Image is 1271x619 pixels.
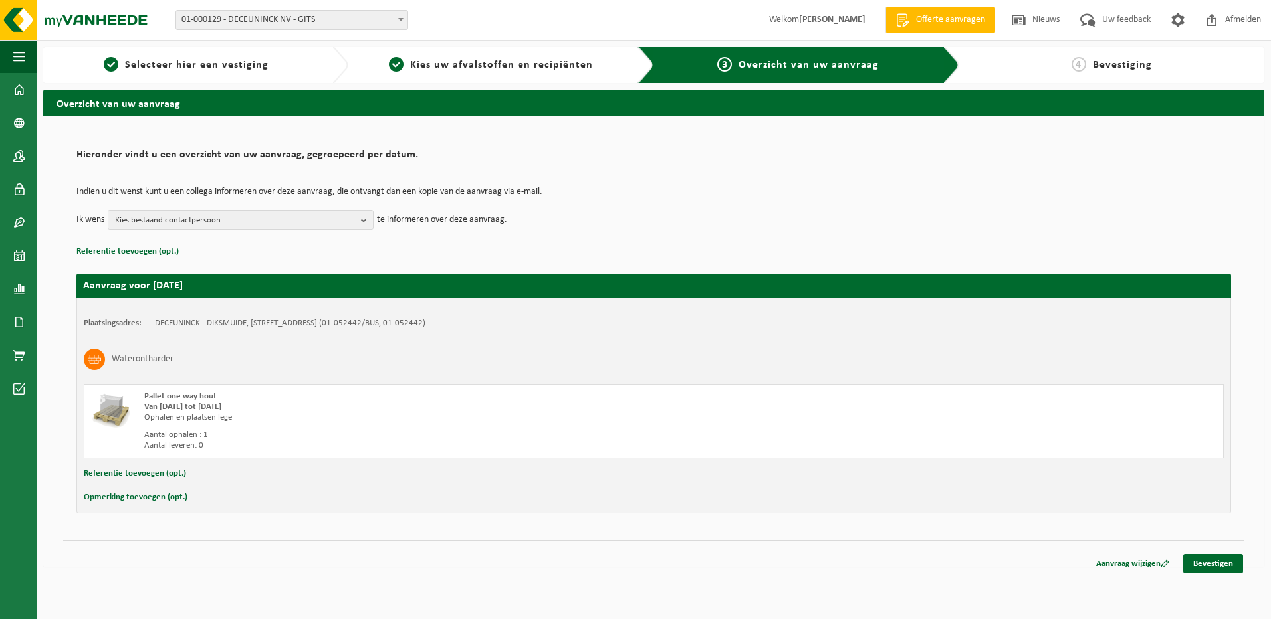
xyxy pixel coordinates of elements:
span: 4 [1072,57,1086,72]
strong: [PERSON_NAME] [799,15,866,25]
span: Kies uw afvalstoffen en recipiënten [410,60,593,70]
span: Offerte aanvragen [913,13,988,27]
h2: Overzicht van uw aanvraag [43,90,1264,116]
a: 2Kies uw afvalstoffen en recipiënten [355,57,627,73]
span: Bevestiging [1093,60,1152,70]
span: Pallet one way hout [144,392,217,400]
button: Kies bestaand contactpersoon [108,210,374,230]
span: 01-000129 - DECEUNINCK NV - GITS [175,10,408,30]
p: Indien u dit wenst kunt u een collega informeren over deze aanvraag, die ontvangt dan een kopie v... [76,187,1231,197]
td: DECEUNINCK - DIKSMUIDE, [STREET_ADDRESS] (01-052442/BUS, 01-052442) [155,318,425,329]
h3: Waterontharder [112,349,173,370]
h2: Hieronder vindt u een overzicht van uw aanvraag, gegroepeerd per datum. [76,149,1231,167]
p: Ik wens [76,210,104,230]
img: LP-PA-00000-WDN-11.png [91,391,131,431]
a: Offerte aanvragen [885,7,995,33]
strong: Aanvraag voor [DATE] [83,280,183,291]
a: 1Selecteer hier een vestiging [50,57,322,73]
span: 3 [717,57,732,72]
span: Kies bestaand contactpersoon [115,211,356,230]
div: Aantal leveren: 0 [144,440,707,451]
span: Overzicht van uw aanvraag [739,60,879,70]
a: Bevestigen [1183,554,1243,573]
span: 2 [389,57,404,72]
div: Ophalen en plaatsen lege [144,412,707,423]
div: Aantal ophalen : 1 [144,430,707,440]
button: Referentie toevoegen (opt.) [76,243,179,260]
button: Opmerking toevoegen (opt.) [84,489,187,506]
button: Referentie toevoegen (opt.) [84,465,186,482]
p: te informeren over deze aanvraag. [377,210,507,230]
span: Selecteer hier een vestiging [125,60,269,70]
strong: Van [DATE] tot [DATE] [144,402,221,411]
a: Aanvraag wijzigen [1086,554,1179,573]
span: 01-000129 - DECEUNINCK NV - GITS [176,11,407,29]
span: 1 [104,57,118,72]
strong: Plaatsingsadres: [84,319,142,327]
